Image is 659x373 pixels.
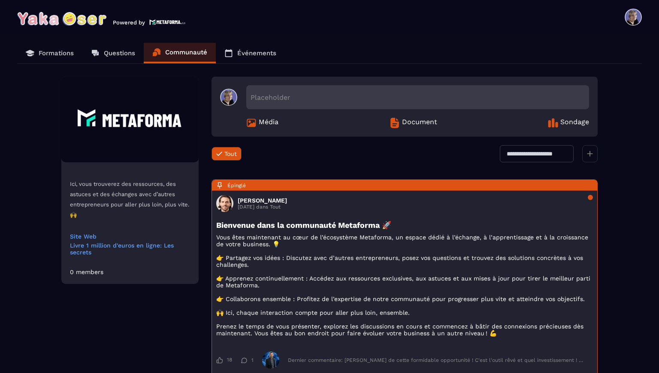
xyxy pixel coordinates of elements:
[113,19,145,26] p: Powered by
[259,118,278,128] span: Média
[224,150,237,157] span: Tout
[70,242,190,256] a: Livre 1 million d'euros en ligne: Les secrets
[104,49,135,57] p: Questions
[560,118,589,128] span: Sondage
[70,269,103,275] div: 0 members
[402,118,437,128] span: Document
[39,49,74,57] p: Formations
[251,357,254,363] span: 1
[149,18,185,26] img: logo
[17,43,82,63] a: Formations
[237,49,276,57] p: Événements
[216,221,593,230] h3: Bienvenue dans la communauté Metaforma 🚀
[70,179,190,220] p: Ici, vous trouverez des ressources, des astuces et des échanges avec d’autres entrepreneurs pour ...
[144,43,216,63] a: Communauté
[82,43,144,63] a: Questions
[238,204,287,210] p: [DATE] dans Tout
[227,357,232,364] span: 18
[216,43,285,63] a: Événements
[288,357,584,363] div: Dernier commentaire: [PERSON_NAME] de cette formidable opportunité ! C'est l'outil rêvé et quel i...
[17,12,106,26] img: logo-branding
[246,85,589,109] div: Placeholder
[216,234,593,337] p: Vous êtes maintenant au cœur de l’écosystème Metaforma, un espace dédié à l’échange, à l’apprenti...
[165,48,207,56] p: Communauté
[227,182,246,188] span: Épinglé
[61,77,199,162] img: Community background
[238,197,287,204] h3: [PERSON_NAME]
[70,233,190,240] a: Site Web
